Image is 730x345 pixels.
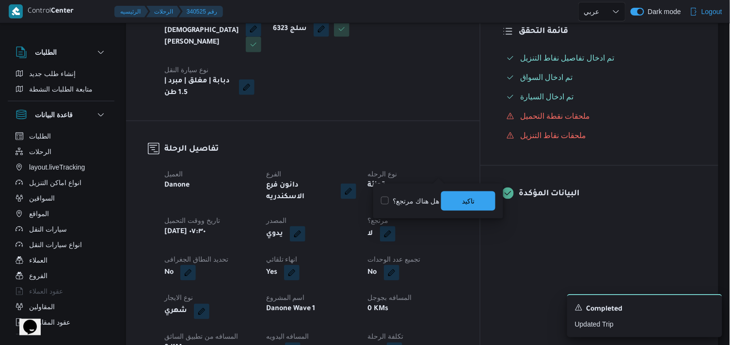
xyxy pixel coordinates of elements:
[164,294,193,302] span: نوع الايجار
[29,316,70,328] span: عقود المقاولين
[29,301,55,313] span: المقاولين
[9,4,23,18] img: X8yXhbKr1z7QwAAAABJRU5ErkJggg==
[29,192,55,204] span: السواقين
[164,226,206,238] b: [DATE] ٠٧:٣٠
[503,109,697,124] button: ملحقات نقطة التحميل
[29,146,51,157] span: الرحلات
[29,161,85,173] span: layout.liveTracking
[164,180,190,191] b: Danone
[51,8,74,16] b: Center
[29,83,93,95] span: متابعة الطلبات النشطة
[12,175,111,190] button: انواع اماكن التنزيل
[520,72,573,83] span: تم ادخال السواق
[520,52,615,64] span: تم ادخال تفاصيل نفاط التنزيل
[266,228,283,240] b: يدوي
[503,50,697,66] button: تم ادخال تفاصيل نفاط التنزيل
[503,70,697,85] button: تم ادخال السواق
[164,255,228,263] span: تحديد النطاق الجغرافى
[29,223,67,235] span: سيارات النقل
[29,270,48,282] span: الفروع
[8,128,114,338] div: قاعدة البيانات
[266,255,298,263] span: انهاء تلقائي
[520,131,587,140] span: ملحقات نقاط التنزيل
[368,267,377,279] b: No
[520,110,590,122] span: ملحقات نقطة التحميل
[164,306,187,317] b: شهري
[368,294,412,302] span: المسافه بجوجل
[266,294,305,302] span: اسم المشروع
[266,217,286,224] span: المصدر
[12,190,111,206] button: السواقين
[164,170,183,178] span: العميل
[164,143,458,156] h3: تفاصيل الرحلة
[686,2,726,21] button: Logout
[12,206,111,221] button: المواقع
[503,128,697,143] button: ملحقات نقاط التنزيل
[29,68,76,79] span: إنشاء طلب جديد
[164,76,232,99] b: دبابة | مغلق | مبرد | 1.5 طن
[12,283,111,299] button: عقود العملاء
[273,23,307,35] b: سلج 6323
[12,144,111,159] button: الرحلات
[520,93,574,101] span: تم ادخال السيارة
[368,228,373,240] b: لا
[368,333,404,341] span: تكلفة الرحلة
[381,195,439,207] label: هل هناك مرتجع؟
[12,299,111,314] button: المقاولين
[12,221,111,237] button: سيارات النقل
[520,54,615,62] span: تم ادخال تفاصيل نفاط التنزيل
[368,217,389,224] span: مرتجع؟
[146,6,181,17] button: الرحلات
[575,319,714,329] p: Updated Trip
[12,128,111,144] button: الطلبات
[8,66,114,101] div: الطلبات
[266,170,281,178] span: الفرع
[29,332,69,344] span: اجهزة التليفون
[520,112,590,120] span: ملحقات نقطة التحميل
[164,25,239,48] b: [DEMOGRAPHIC_DATA] [PERSON_NAME]
[12,66,111,81] button: إنشاء طلب جديد
[12,237,111,252] button: انواع سيارات النقل
[16,109,107,121] button: قاعدة البيانات
[164,66,208,74] span: نوع سيارة النقل
[164,217,220,224] span: تاريخ ووقت التحميل
[29,285,63,297] span: عقود العملاء
[587,304,623,315] span: Completed
[519,188,697,201] h3: البيانات المؤكدة
[503,89,697,105] button: تم ادخال السيارة
[10,306,41,335] iframe: chat widget
[12,252,111,268] button: العملاء
[462,195,475,207] span: تاكيد
[114,6,148,17] button: الرئيسيه
[35,47,57,58] h3: الطلبات
[164,333,238,341] span: المسافه من تطبيق السائق
[368,180,386,191] b: تجزئة
[368,304,389,315] b: 0 KMs
[29,130,51,142] span: الطلبات
[441,191,495,211] button: تاكيد
[12,81,111,97] button: متابعة الطلبات النشطة
[368,170,397,178] span: نوع الرحله
[29,208,49,220] span: المواقع
[644,8,681,16] span: Dark mode
[179,6,223,17] button: 340525 رقم
[575,303,714,315] div: Notification
[520,130,587,141] span: ملحقات نقاط التنزيل
[16,47,107,58] button: الطلبات
[29,254,48,266] span: العملاء
[12,314,111,330] button: عقود المقاولين
[520,91,574,103] span: تم ادخال السيارة
[266,267,277,279] b: Yes
[29,239,82,251] span: انواع سيارات النقل
[266,304,316,315] b: Danone Wave 1
[164,267,174,279] b: No
[266,180,334,203] b: دانون فرع الاسكندريه
[519,25,697,38] h3: قائمة التحقق
[35,109,73,121] h3: قاعدة البيانات
[266,333,309,341] span: المسافه اليدويه
[520,73,573,81] span: تم ادخال السواق
[12,159,111,175] button: layout.liveTracking
[29,177,81,188] span: انواع اماكن التنزيل
[12,268,111,283] button: الفروع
